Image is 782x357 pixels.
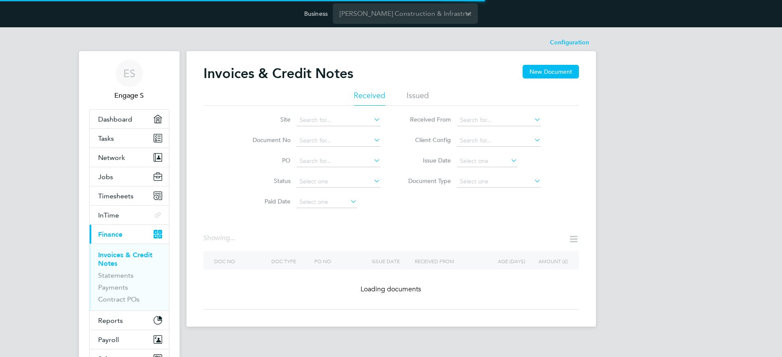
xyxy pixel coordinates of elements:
label: Site [241,116,291,123]
label: Business [304,10,328,17]
button: Finance [90,225,169,244]
label: Received From [402,116,451,123]
input: Search for... [297,114,381,126]
label: PO [241,157,291,164]
button: InTime [90,206,169,224]
label: Client Config [402,136,451,144]
span: Timesheets [98,192,134,200]
a: Contract POs [98,295,140,303]
a: Payments [98,283,128,291]
li: Configuration [550,34,589,51]
input: Select one [297,196,357,208]
input: Search for... [457,135,541,147]
input: Search for... [297,135,381,147]
span: Jobs [98,173,113,181]
span: ... [230,234,235,242]
label: Paid Date [241,197,291,205]
div: Finance [90,244,169,311]
h2: Invoices & Credit Notes [203,65,353,82]
span: Engage S [89,90,169,101]
button: Timesheets [90,186,169,205]
a: Dashboard [90,110,169,128]
button: Payroll [90,330,169,349]
input: Select one [457,155,517,167]
input: Select one [297,176,381,188]
input: Select one [457,176,541,188]
span: Network [98,154,125,162]
label: Document No [241,136,291,144]
span: Reports [98,316,123,325]
span: Payroll [98,336,119,344]
label: Issue Date [402,157,451,164]
span: Finance [98,230,122,238]
span: InTime [98,211,119,219]
a: ESEngage S [89,60,169,101]
li: Received [354,90,385,106]
a: Tasks [90,129,169,148]
input: Search for... [297,155,381,167]
li: Issued [407,90,429,106]
label: Document Type [402,177,451,185]
button: Reports [90,311,169,330]
span: ES [123,68,135,79]
a: Statements [98,271,134,279]
label: Status [241,177,291,185]
a: Invoices & Credit Notes [98,251,152,267]
span: Tasks [98,134,114,142]
button: Jobs [90,167,169,186]
button: New Document [523,65,579,78]
span: Dashboard [98,115,132,123]
input: Search for... [457,114,541,126]
div: Showing [203,234,237,243]
button: Network [90,148,169,167]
